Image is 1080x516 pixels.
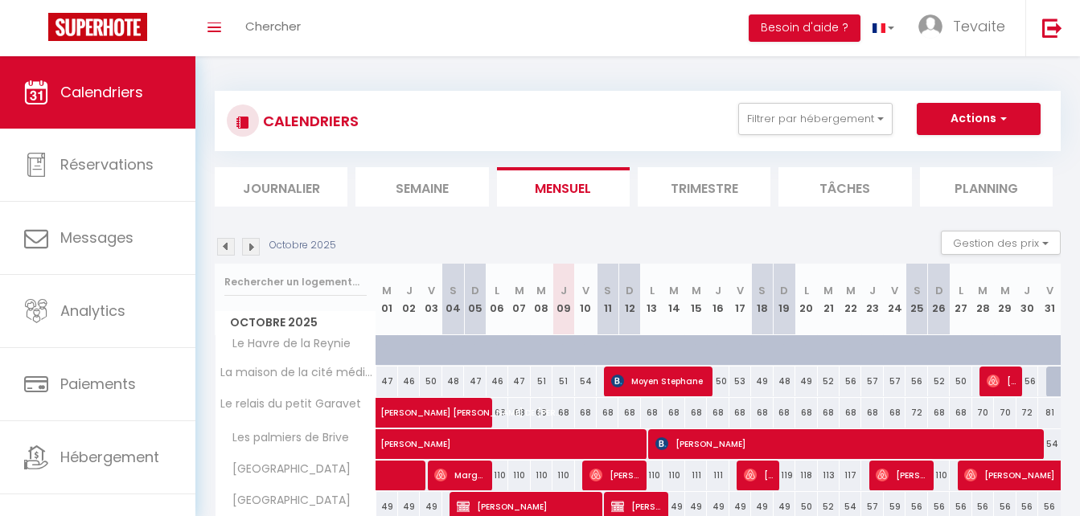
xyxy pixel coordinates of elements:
th: 12 [618,264,640,335]
abbr: J [869,283,876,298]
p: Octobre 2025 [269,238,336,253]
abbr: V [582,283,589,298]
th: 14 [663,264,684,335]
div: 70 [972,398,994,428]
span: Le Havre de la Reynie [218,335,355,353]
div: 68 [950,398,971,428]
abbr: L [650,283,655,298]
div: 68 [928,398,950,428]
abbr: M [978,283,988,298]
div: 47 [464,367,486,396]
th: 23 [861,264,883,335]
span: Paiements [60,374,136,394]
li: Mensuel [497,167,630,207]
abbr: L [495,283,499,298]
div: 110 [663,461,684,490]
div: 68 [729,398,751,428]
div: 110 [531,461,552,490]
li: Journalier [215,167,347,207]
th: 29 [994,264,1016,335]
div: 68 [840,398,861,428]
span: [PERSON_NAME] [744,460,773,490]
div: 68 [641,398,663,428]
abbr: D [935,283,943,298]
th: 19 [774,264,795,335]
th: 05 [464,264,486,335]
th: 01 [376,264,398,335]
div: 57 [861,367,883,396]
th: 30 [1016,264,1038,335]
div: 56 [1016,367,1038,396]
div: 48 [442,367,464,396]
div: 68 [751,398,773,428]
img: ... [918,14,942,39]
div: 117 [840,461,861,490]
th: 16 [707,264,729,335]
div: 50 [950,367,971,396]
li: Trimestre [638,167,770,207]
span: Margaux Bovis [434,460,485,490]
span: [PERSON_NAME] [PERSON_NAME] DE [PERSON_NAME] [380,389,565,420]
abbr: M [823,283,833,298]
span: Le relais du petit Garavet [218,398,361,410]
th: 21 [818,264,840,335]
div: 68 [795,398,817,428]
span: Les palmiers de Brive [218,429,353,447]
abbr: L [959,283,963,298]
th: 15 [685,264,707,335]
span: Moyen Stephane [611,366,705,396]
abbr: S [450,283,457,298]
abbr: S [604,283,611,298]
a: [PERSON_NAME] [376,429,398,460]
div: 68 [774,398,795,428]
div: 110 [508,461,530,490]
div: 68 [685,398,707,428]
div: 46 [487,367,508,396]
div: 51 [531,367,552,396]
abbr: D [471,283,479,298]
div: 111 [685,461,707,490]
abbr: M [536,283,546,298]
div: 68 [707,398,729,428]
abbr: J [406,283,413,298]
button: Besoin d'aide ? [749,14,860,42]
li: Planning [920,167,1053,207]
span: [PERSON_NAME] [589,460,640,490]
div: 68 [618,398,640,428]
div: 81 [1038,398,1061,428]
img: logout [1042,18,1062,38]
img: Super Booking [48,13,147,41]
span: [PERSON_NAME] [876,460,926,490]
span: Analytics [60,301,125,321]
span: Calendriers [60,82,143,102]
div: 56 [840,367,861,396]
span: [PERSON_NAME] [655,428,1032,459]
input: Rechercher un logement... [224,268,367,297]
th: 10 [575,264,597,335]
div: 110 [928,461,950,490]
div: 47 [508,367,530,396]
div: 68 [884,398,905,428]
th: 24 [884,264,905,335]
div: 57 [884,367,905,396]
div: 52 [928,367,950,396]
div: 68 [597,398,618,428]
div: 53 [729,367,751,396]
th: 31 [1038,264,1061,335]
div: 47 [376,367,398,396]
div: 72 [1016,398,1038,428]
th: 02 [398,264,420,335]
div: 111 [707,461,729,490]
div: 68 [663,398,684,428]
div: 68 [575,398,597,428]
div: 50 [707,367,729,396]
th: 04 [442,264,464,335]
abbr: M [846,283,856,298]
div: 68 [818,398,840,428]
div: 56 [905,367,927,396]
abbr: D [780,283,788,298]
th: 13 [641,264,663,335]
div: 119 [774,461,795,490]
abbr: J [1024,283,1030,298]
div: 68 [861,398,883,428]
